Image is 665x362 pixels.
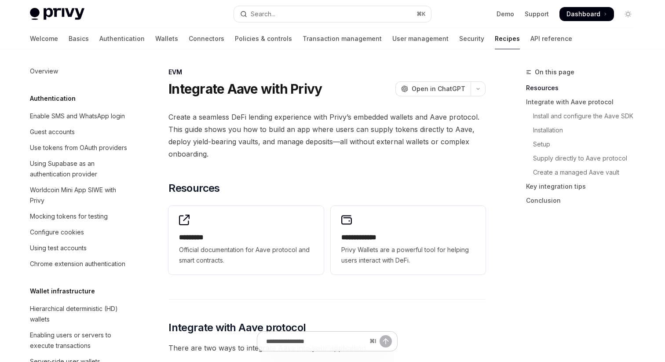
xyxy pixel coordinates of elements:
[30,28,58,49] a: Welcome
[526,123,642,137] a: Installation
[168,81,322,97] h1: Integrate Aave with Privy
[23,208,135,224] a: Mocking tokens for testing
[30,93,76,104] h5: Authentication
[530,28,572,49] a: API reference
[155,28,178,49] a: Wallets
[380,335,392,347] button: Send message
[30,66,58,77] div: Overview
[234,6,431,22] button: Open search
[526,179,642,194] a: Key integration tips
[168,321,306,335] span: Integrate with Aave protocol
[559,7,614,21] a: Dashboard
[69,28,89,49] a: Basics
[417,11,426,18] span: ⌘ K
[30,143,127,153] div: Use tokens from OAuth providers
[168,111,486,160] span: Create a seamless DeFi lending experience with Privy’s embedded wallets and Aave protocol. This g...
[30,227,84,238] div: Configure cookies
[535,67,574,77] span: On this page
[412,84,465,93] span: Open in ChatGPT
[621,7,635,21] button: Toggle dark mode
[266,332,366,351] input: Ask a question...
[525,10,549,18] a: Support
[168,181,220,195] span: Resources
[566,10,600,18] span: Dashboard
[23,182,135,208] a: Worldcoin Mini App SIWE with Privy
[23,140,135,156] a: Use tokens from OAuth providers
[495,28,520,49] a: Recipes
[30,303,130,325] div: Hierarchical deterministic (HD) wallets
[179,245,313,266] span: Official documentation for Aave protocol and smart contracts.
[23,301,135,327] a: Hierarchical deterministic (HD) wallets
[392,28,449,49] a: User management
[526,151,642,165] a: Supply directly to Aave protocol
[497,10,514,18] a: Demo
[30,8,84,20] img: light logo
[189,28,224,49] a: Connectors
[30,111,125,121] div: Enable SMS and WhatsApp login
[30,286,95,296] h5: Wallet infrastructure
[526,137,642,151] a: Setup
[23,256,135,272] a: Chrome extension authentication
[459,28,484,49] a: Security
[331,206,486,274] a: **** **** ***Privy Wallets are a powerful tool for helping users interact with DeFi.
[526,194,642,208] a: Conclusion
[23,327,135,354] a: Enabling users or servers to execute transactions
[23,224,135,240] a: Configure cookies
[168,206,323,274] a: **** ****Official documentation for Aave protocol and smart contracts.
[395,81,471,96] button: Open in ChatGPT
[30,158,130,179] div: Using Supabase as an authentication provider
[30,185,130,206] div: Worldcoin Mini App SIWE with Privy
[303,28,382,49] a: Transaction management
[23,156,135,182] a: Using Supabase as an authentication provider
[30,127,75,137] div: Guest accounts
[341,245,475,266] span: Privy Wallets are a powerful tool for helping users interact with DeFi.
[23,240,135,256] a: Using test accounts
[251,9,275,19] div: Search...
[23,124,135,140] a: Guest accounts
[526,95,642,109] a: Integrate with Aave protocol
[99,28,145,49] a: Authentication
[526,165,642,179] a: Create a managed Aave vault
[30,330,130,351] div: Enabling users or servers to execute transactions
[30,259,125,269] div: Chrome extension authentication
[526,109,642,123] a: Install and configure the Aave SDK
[23,108,135,124] a: Enable SMS and WhatsApp login
[23,63,135,79] a: Overview
[235,28,292,49] a: Policies & controls
[30,243,87,253] div: Using test accounts
[526,81,642,95] a: Resources
[168,68,486,77] div: EVM
[30,211,108,222] div: Mocking tokens for testing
